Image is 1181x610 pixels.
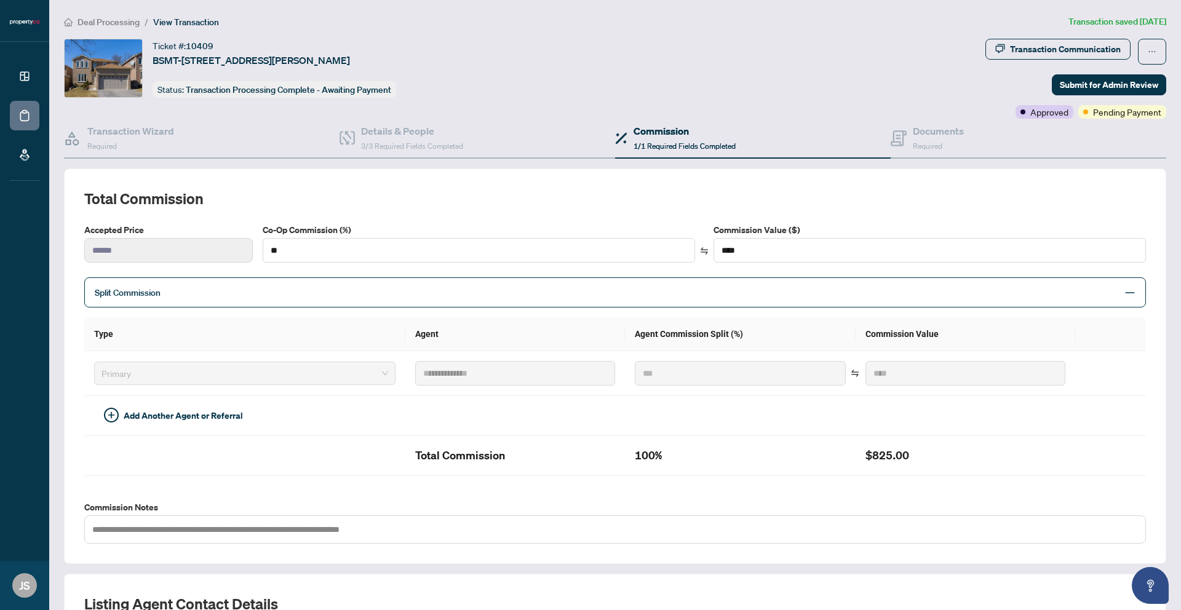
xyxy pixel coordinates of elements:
[124,409,243,422] span: Add Another Agent or Referral
[625,317,856,351] th: Agent Commission Split (%)
[64,18,73,26] span: home
[104,408,119,422] span: plus-circle
[856,317,1075,351] th: Commission Value
[714,223,1146,237] label: Commission Value ($)
[634,124,736,138] h4: Commission
[1010,39,1121,59] div: Transaction Communication
[84,317,405,351] th: Type
[95,287,161,298] span: Split Commission
[1060,75,1158,95] span: Submit for Admin Review
[851,369,859,378] span: swap
[10,18,39,26] img: logo
[913,124,964,138] h4: Documents
[1052,74,1166,95] button: Submit for Admin Review
[1030,105,1068,119] span: Approved
[361,124,463,138] h4: Details & People
[1068,15,1166,29] article: Transaction saved [DATE]
[145,15,148,29] li: /
[700,247,709,255] span: swap
[153,39,213,53] div: Ticket #:
[634,141,736,151] span: 1/1 Required Fields Completed
[94,406,253,426] button: Add Another Agent or Referral
[153,53,350,68] span: BSMT-[STREET_ADDRESS][PERSON_NAME]
[84,189,1146,208] h2: Total Commission
[78,17,140,28] span: Deal Processing
[1132,567,1169,604] button: Open asap
[153,17,219,28] span: View Transaction
[635,446,846,465] h2: 100%
[1148,47,1156,56] span: ellipsis
[415,446,615,465] h2: Total Commission
[865,446,1065,465] h2: $825.00
[84,501,1146,514] label: Commission Notes
[84,223,253,237] label: Accepted Price
[19,577,30,594] span: JS
[65,39,142,97] img: IMG-E12248196_1.jpg
[1124,287,1135,298] span: minus
[405,317,625,351] th: Agent
[263,223,695,237] label: Co-Op Commission (%)
[186,41,213,52] span: 10409
[101,364,388,382] span: Primary
[153,81,396,98] div: Status:
[1093,105,1161,119] span: Pending Payment
[87,141,117,151] span: Required
[361,141,463,151] span: 3/3 Required Fields Completed
[186,84,391,95] span: Transaction Processing Complete - Awaiting Payment
[985,39,1131,60] button: Transaction Communication
[87,124,174,138] h4: Transaction Wizard
[84,277,1146,307] div: Split Commission
[913,141,942,151] span: Required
